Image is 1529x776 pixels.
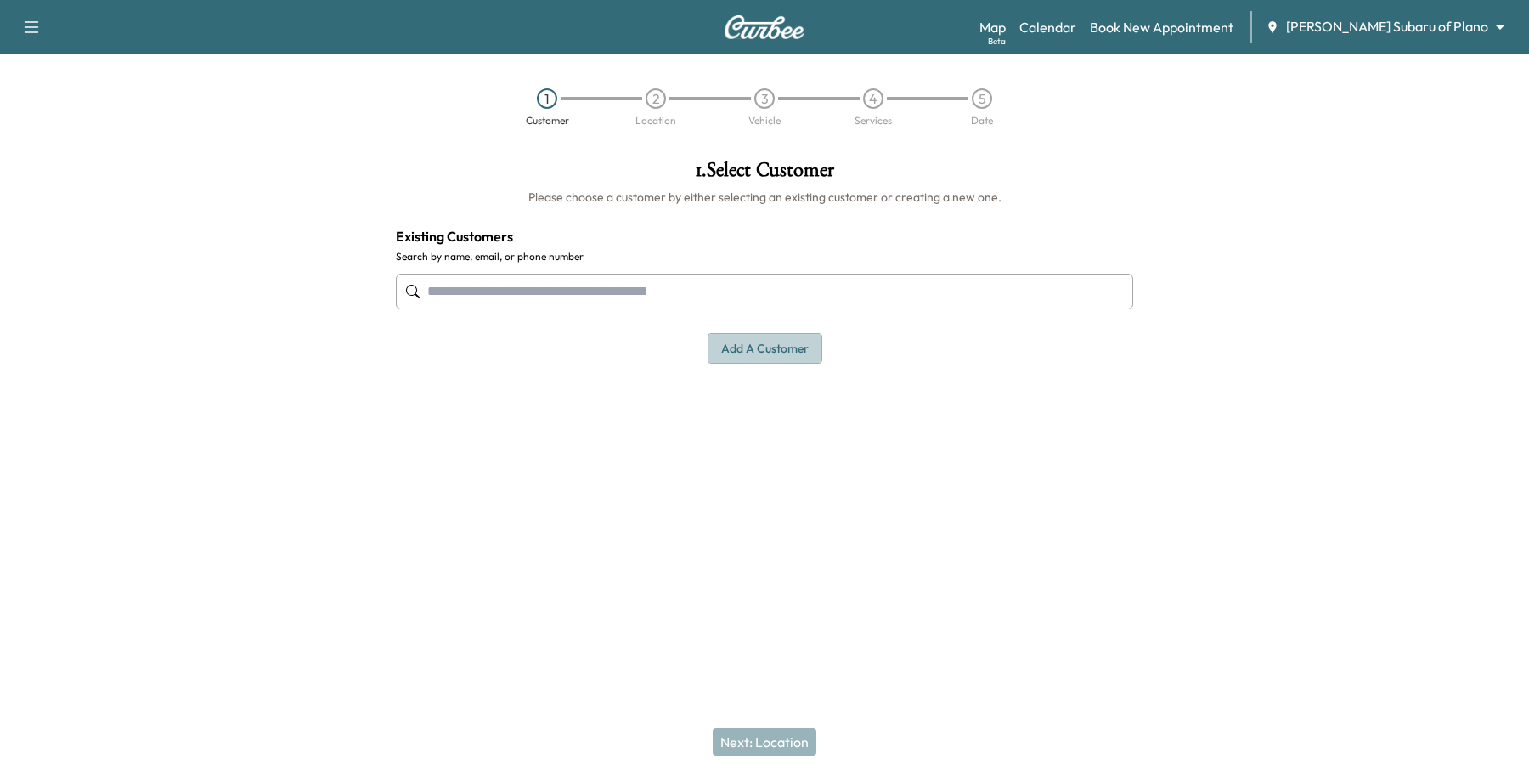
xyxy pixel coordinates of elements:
div: 1 [537,88,557,109]
span: [PERSON_NAME] Subaru of Plano [1286,17,1488,37]
div: Services [855,116,892,126]
h6: Please choose a customer by either selecting an existing customer or creating a new one. [396,189,1133,206]
h4: Existing Customers [396,226,1133,246]
div: 3 [754,88,775,109]
button: Add a customer [708,333,822,365]
div: 2 [646,88,666,109]
a: Calendar [1019,17,1076,37]
a: Book New Appointment [1090,17,1233,37]
div: 5 [972,88,992,109]
div: Date [971,116,993,126]
label: Search by name, email, or phone number [396,250,1133,263]
div: 4 [863,88,883,109]
h1: 1 . Select Customer [396,160,1133,189]
div: Vehicle [748,116,781,126]
div: Location [635,116,676,126]
img: Curbee Logo [724,15,805,39]
a: MapBeta [979,17,1006,37]
div: Beta [988,35,1006,48]
div: Customer [526,116,569,126]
